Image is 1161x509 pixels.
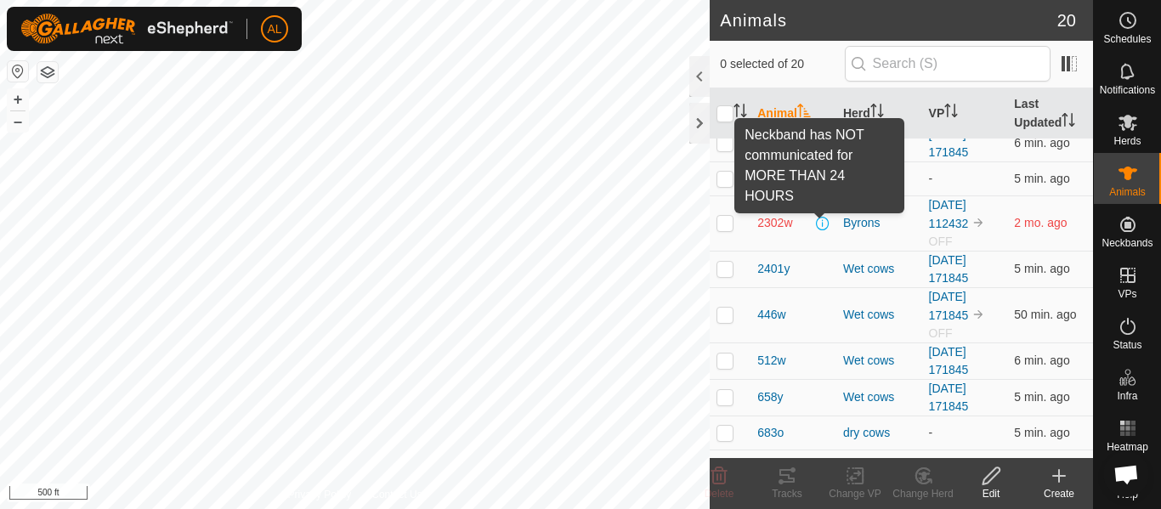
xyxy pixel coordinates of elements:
span: Sep 19, 2025, 11:18 PM [1014,172,1069,185]
span: 683o [757,424,784,442]
button: + [8,89,28,110]
span: 2302w [757,214,792,232]
span: 658y [757,388,783,406]
div: Edit [957,486,1025,501]
div: Wet cows [843,306,915,324]
th: Animal [750,88,836,139]
div: Change Herd [889,486,957,501]
span: Delete [705,488,734,500]
a: [DATE] 171845 [929,290,969,322]
app-display-virtual-paddock-transition: - [929,426,933,439]
span: Sep 19, 2025, 10:33 PM [1014,308,1076,321]
div: Wet cows [843,388,915,406]
p-sorticon: Activate to sort [733,106,747,120]
div: Tracks [753,486,821,501]
input: Search (S) [845,46,1051,82]
span: Schedules [1103,34,1151,44]
span: 0 selected of 20 [720,55,844,73]
span: 512w [757,352,785,370]
div: dry cows [843,424,915,442]
span: 446w [757,306,785,324]
p-sorticon: Activate to sort [1062,116,1075,129]
div: Wet cows [843,260,915,278]
a: [DATE] 171845 [929,345,969,376]
p-sorticon: Activate to sort [870,106,884,120]
span: Animals [1109,187,1146,197]
span: OFF [929,326,953,340]
span: 2101y [757,134,790,152]
a: [DATE] 171845 [929,382,969,413]
button: – [8,111,28,132]
span: VPs [1118,289,1136,299]
th: Last Updated [1007,88,1093,139]
a: Help [1094,459,1161,506]
a: [DATE] 112432 [929,198,969,230]
span: Notifications [1100,85,1155,95]
span: Heatmap [1107,442,1148,452]
span: OFF [929,235,953,248]
div: Open chat [1103,451,1149,497]
span: Sep 19, 2025, 11:17 PM [1014,136,1069,150]
span: 2301w [757,170,792,188]
div: Byrons [843,170,915,188]
a: Privacy Policy [288,487,352,502]
a: [DATE] 171845 [929,127,969,159]
span: Sep 19, 2025, 11:17 PM [1014,390,1069,404]
button: Map Layers [37,62,58,82]
div: Wet cows [843,134,915,152]
p-sorticon: Activate to sort [797,106,811,120]
span: Sep 19, 2025, 11:17 PM [1014,353,1069,367]
th: Herd [836,88,922,139]
img: to [971,216,985,229]
app-display-virtual-paddock-transition: - [929,172,933,185]
a: Contact Us [371,487,422,502]
span: Herds [1113,136,1141,146]
div: Byrons [843,214,915,232]
th: VP [922,88,1008,139]
span: Infra [1117,391,1137,401]
button: Reset Map [8,61,28,82]
span: Sep 19, 2025, 11:18 PM [1014,426,1069,439]
div: Create [1025,486,1093,501]
span: AL [267,20,281,38]
span: Status [1113,340,1141,350]
p-sorticon: Activate to sort [944,106,958,120]
a: [DATE] 171845 [929,253,969,285]
div: Change VP [821,486,889,501]
h2: Animals [720,10,1057,31]
img: Gallagher Logo [20,14,233,44]
span: Sep 19, 2025, 11:17 PM [1014,262,1069,275]
span: Neckbands [1102,238,1153,248]
span: Help [1117,489,1138,500]
span: 20 [1057,8,1076,33]
div: Wet cows [843,352,915,370]
span: 2401y [757,260,790,278]
span: Jul 7, 2025, 3:02 PM [1014,216,1067,229]
img: to [971,308,985,321]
